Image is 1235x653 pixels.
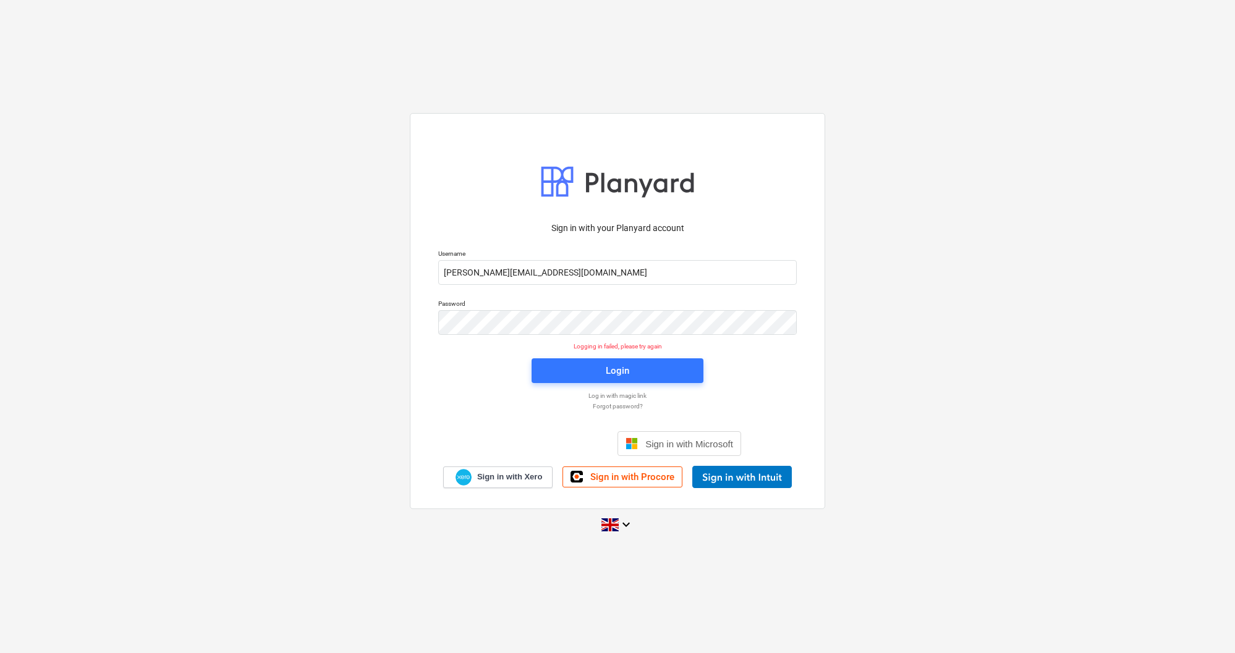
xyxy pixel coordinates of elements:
div: Sign in with Google. Opens in new tab [494,430,608,457]
a: Forgot password? [432,402,803,410]
p: Username [438,250,797,260]
img: Xero logo [456,469,472,486]
span: Sign in with Procore [590,471,674,482]
iframe: Chat Widget [1173,594,1235,653]
img: Microsoft logo [626,437,638,450]
a: Sign in with Xero [443,466,553,488]
a: Log in with magic link [432,392,803,400]
input: Username [438,260,797,285]
iframe: Sign in with Google Button [488,430,614,457]
p: Password [438,300,797,310]
span: Sign in with Microsoft [645,439,733,449]
div: Login [606,363,629,379]
i: keyboard_arrow_down [619,517,634,532]
button: Login [532,358,703,383]
p: Sign in with your Planyard account [438,222,797,235]
a: Sign in with Procore [562,466,682,487]
p: Logging in failed, please try again [431,342,804,350]
span: Sign in with Xero [477,471,542,482]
